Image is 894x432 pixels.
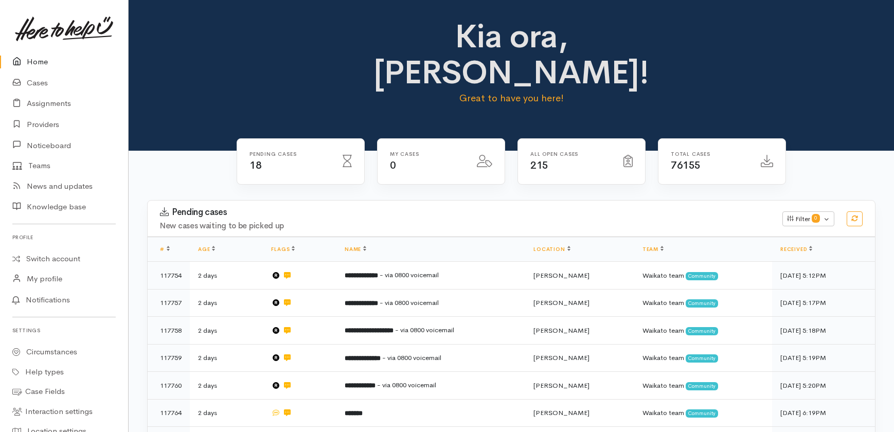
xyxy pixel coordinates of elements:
span: [PERSON_NAME] [533,326,589,335]
span: - via 0800 voicemail [395,326,454,334]
td: 2 days [190,262,263,290]
a: Location [533,246,570,253]
a: Age [198,246,215,253]
h1: Kia ora, [PERSON_NAME]! [332,19,690,91]
td: 117760 [148,372,190,400]
span: - via 0800 voicemail [377,381,436,389]
td: Waikato team [634,262,772,290]
span: [PERSON_NAME] [533,298,589,307]
a: # [160,246,170,253]
td: [DATE] 5:19PM [772,344,875,372]
td: 117759 [148,344,190,372]
td: 117758 [148,317,190,345]
h6: Settings [12,323,116,337]
h3: Pending cases [160,207,770,218]
td: 117764 [148,399,190,427]
span: 215 [530,159,548,172]
span: 76155 [671,159,701,172]
h6: Pending cases [249,151,330,157]
a: Received [780,246,812,253]
p: Great to have you here! [332,91,690,105]
td: 117757 [148,289,190,317]
a: Flags [271,246,295,253]
button: Filter0 [782,211,834,227]
span: Community [686,272,718,280]
td: [DATE] 5:12PM [772,262,875,290]
td: [DATE] 5:18PM [772,317,875,345]
h4: New cases waiting to be picked up [160,222,770,230]
a: Name [345,246,366,253]
h6: All Open cases [530,151,611,157]
h6: My cases [390,151,464,157]
td: 2 days [190,372,263,400]
span: [PERSON_NAME] [533,408,589,417]
td: 2 days [190,317,263,345]
span: Community [686,299,718,308]
span: [PERSON_NAME] [533,353,589,362]
span: Community [686,382,718,390]
span: Community [686,409,718,418]
td: 2 days [190,344,263,372]
a: Team [642,246,664,253]
span: Community [686,354,718,363]
span: - via 0800 voicemail [380,298,439,307]
span: 0 [390,159,396,172]
span: - via 0800 voicemail [382,353,441,362]
span: Community [686,327,718,335]
td: Waikato team [634,289,772,317]
span: [PERSON_NAME] [533,271,589,280]
span: 0 [812,214,820,222]
td: Waikato team [634,399,772,427]
td: 2 days [190,289,263,317]
td: Waikato team [634,317,772,345]
td: [DATE] 6:19PM [772,399,875,427]
td: 117754 [148,262,190,290]
h6: Total cases [671,151,748,157]
td: Waikato team [634,372,772,400]
td: [DATE] 5:20PM [772,372,875,400]
td: Waikato team [634,344,772,372]
span: 18 [249,159,261,172]
td: [DATE] 5:17PM [772,289,875,317]
span: [PERSON_NAME] [533,381,589,390]
span: - via 0800 voicemail [380,271,439,279]
h6: Profile [12,230,116,244]
td: 2 days [190,399,263,427]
